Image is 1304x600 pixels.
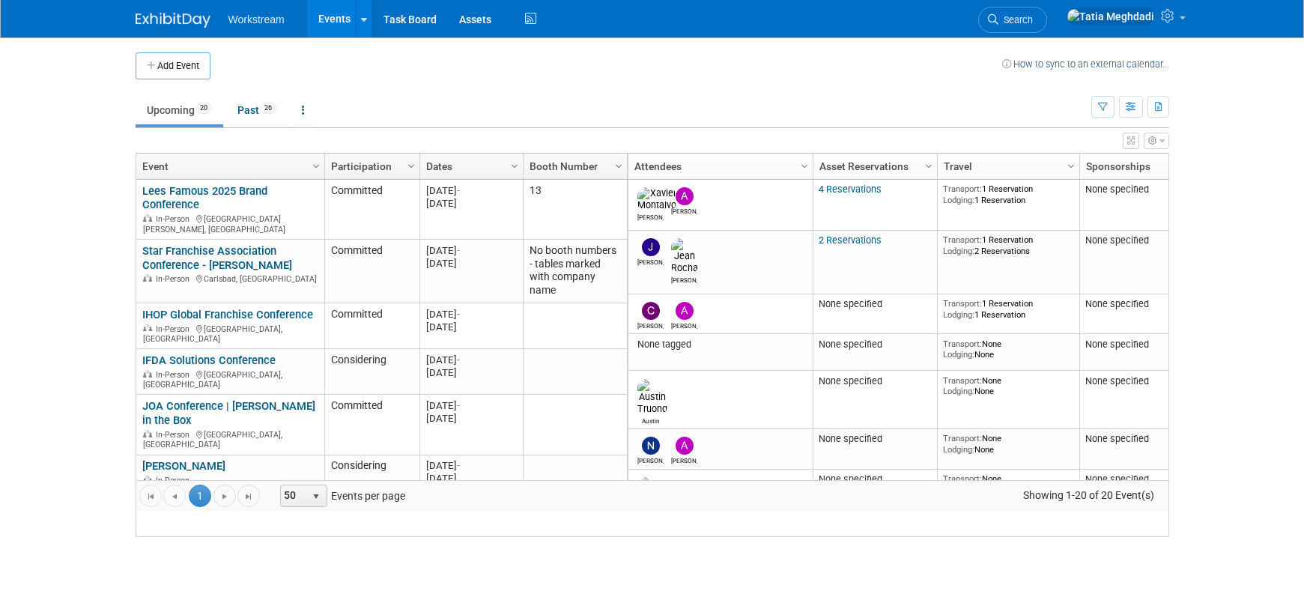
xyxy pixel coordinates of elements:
div: [DATE] [426,308,516,321]
a: Column Settings [308,154,324,176]
div: Andrew Walters [671,455,697,464]
span: Transport: [943,339,982,349]
a: Go to the last page [237,485,260,507]
div: None None [943,375,1073,397]
img: Chris Connelly [642,302,660,320]
span: None specified [1085,339,1149,350]
a: Column Settings [610,154,627,176]
a: Column Settings [796,154,813,176]
a: IFDA Solutions Conference [142,354,276,367]
span: Column Settings [405,160,417,172]
span: 50 [281,485,306,506]
a: Column Settings [403,154,419,176]
td: Committed [324,303,419,349]
span: Column Settings [798,160,810,172]
span: Lodging: [943,246,974,256]
a: How to sync to an external calendar... [1002,58,1169,70]
td: Considering [324,455,419,492]
span: Lodging: [943,349,974,360]
span: Column Settings [613,160,625,172]
div: [DATE] [426,197,516,210]
img: Josh Lu [637,477,664,513]
div: [DATE] [426,366,516,379]
a: Column Settings [506,154,523,176]
td: Committed [324,180,419,240]
a: 4 Reservations [819,184,882,195]
img: In-Person Event [143,430,152,437]
img: In-Person Event [143,214,152,222]
div: Nick Walters [637,455,664,464]
div: [DATE] [426,354,516,366]
div: None None [943,473,1073,495]
span: Lodging: [943,309,974,320]
img: Andrew Walters [676,187,694,205]
a: JOA Conference | [PERSON_NAME] in the Box [142,399,315,427]
a: IHOP Global Franchise Conference [142,308,313,321]
span: In-Person [156,370,194,380]
span: Column Settings [923,160,935,172]
div: [DATE] [426,412,516,425]
span: None specified [1085,234,1149,246]
img: In-Person Event [143,476,152,483]
span: - [457,400,460,411]
span: - [457,245,460,256]
span: - [457,460,460,471]
div: [DATE] [426,459,516,472]
span: Transport: [943,433,982,443]
a: Sponsorships [1086,154,1182,179]
img: Andrew Walters [676,437,694,455]
span: None specified [1085,375,1149,387]
img: Nick Walters [642,437,660,455]
span: select [310,491,322,503]
span: Transport: [943,184,982,194]
span: In-Person [156,274,194,284]
span: 20 [195,103,212,114]
span: Lodging: [943,444,974,455]
span: None specified [819,473,882,485]
span: Column Settings [1065,160,1077,172]
a: Travel [944,154,1070,179]
a: Search [978,7,1047,33]
div: None None [943,339,1073,360]
a: Go to the previous page [163,485,186,507]
div: Jean Rocha [671,274,697,284]
span: Search [998,14,1033,25]
span: In-Person [156,476,194,485]
a: Past26 [226,96,288,124]
a: Attendees [634,154,803,179]
a: Go to the next page [213,485,236,507]
td: No booth numbers - tables marked with company name [523,240,627,303]
a: Participation [331,154,410,179]
span: None specified [1085,473,1149,485]
img: Andrew Walters [676,302,694,320]
span: Column Settings [310,160,322,172]
span: 26 [260,103,276,114]
span: Go to the previous page [169,491,181,503]
a: Event [142,154,315,179]
div: [DATE] [426,321,516,333]
div: Carlsbad, [GEOGRAPHIC_DATA] [142,272,318,285]
div: Jacob Davis [637,256,664,266]
span: None specified [1085,298,1149,309]
div: Andrew Walters [671,320,697,330]
img: Austin Truong [637,379,667,415]
span: Showing 1-20 of 20 Event(s) [1009,485,1168,506]
span: Transport: [943,234,982,245]
span: Transport: [943,298,982,309]
img: In-Person Event [143,324,152,332]
td: Committed [324,395,419,455]
div: None tagged [634,339,807,351]
span: In-Person [156,214,194,224]
div: [DATE] [426,257,516,270]
button: Add Event [136,52,210,79]
img: Jacob Davis [642,238,660,256]
span: Go to the last page [243,491,255,503]
span: Events per page [261,485,420,507]
img: In-Person Event [143,370,152,378]
td: Considering [324,349,419,395]
span: 1 [189,485,211,507]
span: - [457,309,460,320]
a: Star Franchise Association Conference - [PERSON_NAME] [142,244,292,272]
span: In-Person [156,324,194,334]
div: None None [943,433,1073,455]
